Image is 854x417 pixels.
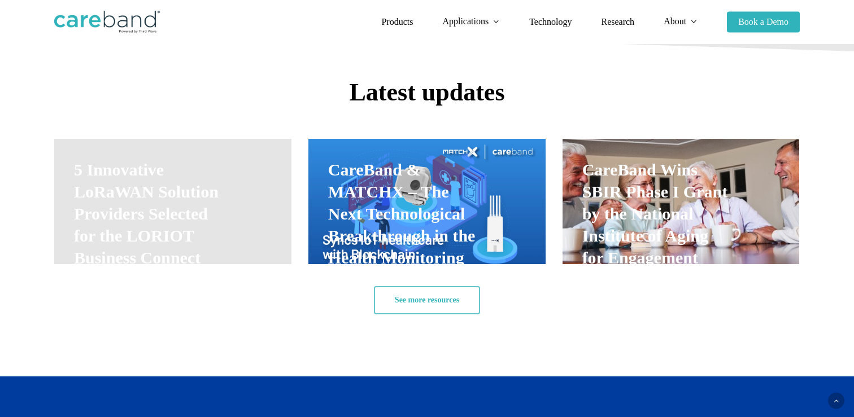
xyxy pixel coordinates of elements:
span: Book a Demo [738,17,788,27]
span: See more resources [395,295,459,306]
span: Products [381,17,413,27]
a: Back to top [828,393,844,409]
a: Technology [529,17,572,27]
a: Products [381,17,413,27]
img: CareBand [54,11,160,33]
span: Applications [442,16,489,26]
span: Research [601,17,634,27]
a: See more resources [374,286,480,314]
span: Technology [529,17,572,27]
a: Applications [442,17,500,27]
span: About [664,16,686,26]
a: Book a Demo [727,17,800,27]
a: Research [601,17,634,27]
a: About [664,17,698,27]
span: Latest updates [349,78,504,106]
